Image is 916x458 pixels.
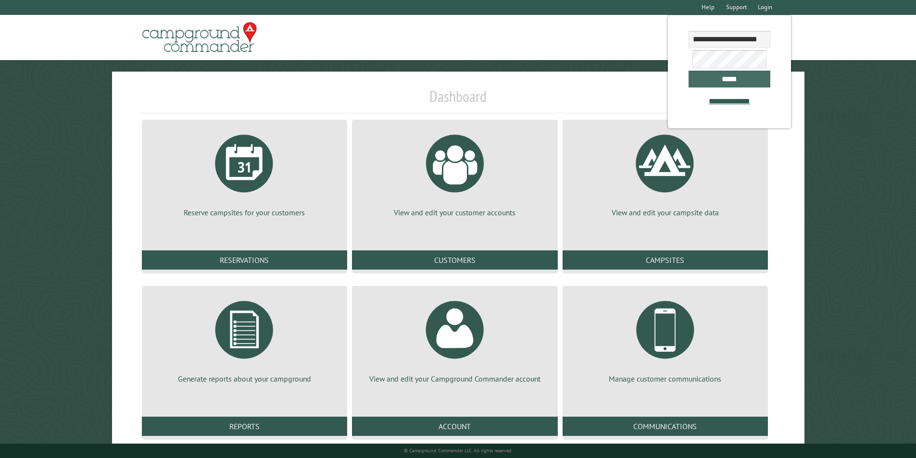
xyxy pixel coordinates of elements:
a: View and edit your Campground Commander account [364,294,546,384]
a: Reservations [142,250,347,270]
a: Generate reports about your campground [153,294,336,384]
a: Manage customer communications [574,294,756,384]
a: Reserve campsites for your customers [153,127,336,218]
a: Reports [142,417,347,436]
a: Communications [563,417,768,436]
a: Campsites [563,250,768,270]
a: Customers [352,250,557,270]
h1: Dashboard [139,87,777,113]
img: Campground Commander [139,19,260,56]
p: Generate reports about your campground [153,373,336,384]
p: View and edit your customer accounts [364,207,546,218]
p: Manage customer communications [574,373,756,384]
a: View and edit your customer accounts [364,127,546,218]
p: View and edit your campsite data [574,207,756,218]
a: Account [352,417,557,436]
p: View and edit your Campground Commander account [364,373,546,384]
p: Reserve campsites for your customers [153,207,336,218]
a: View and edit your campsite data [574,127,756,218]
small: © Campground Commander LLC. All rights reserved. [404,447,513,454]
